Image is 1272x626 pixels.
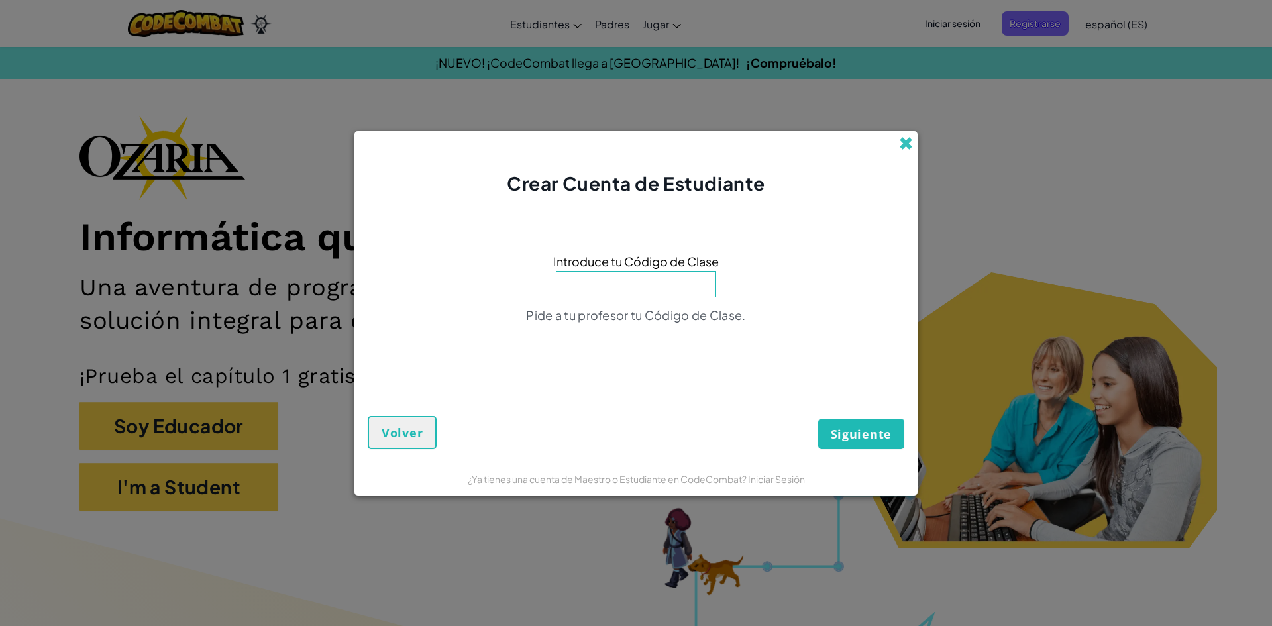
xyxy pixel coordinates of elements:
[818,419,904,449] button: Siguiente
[507,172,765,195] span: Crear Cuenta de Estudiante
[553,252,719,271] span: Introduce tu Código de Clase
[748,473,805,485] a: Iniciar Sesión
[526,307,745,323] span: Pide a tu profesor tu Código de Clase.
[468,473,748,485] span: ¿Ya tienes una cuenta de Maestro o Estudiante en CodeCombat?
[831,426,892,442] span: Siguiente
[368,416,437,449] button: Volver
[382,425,423,441] span: Volver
